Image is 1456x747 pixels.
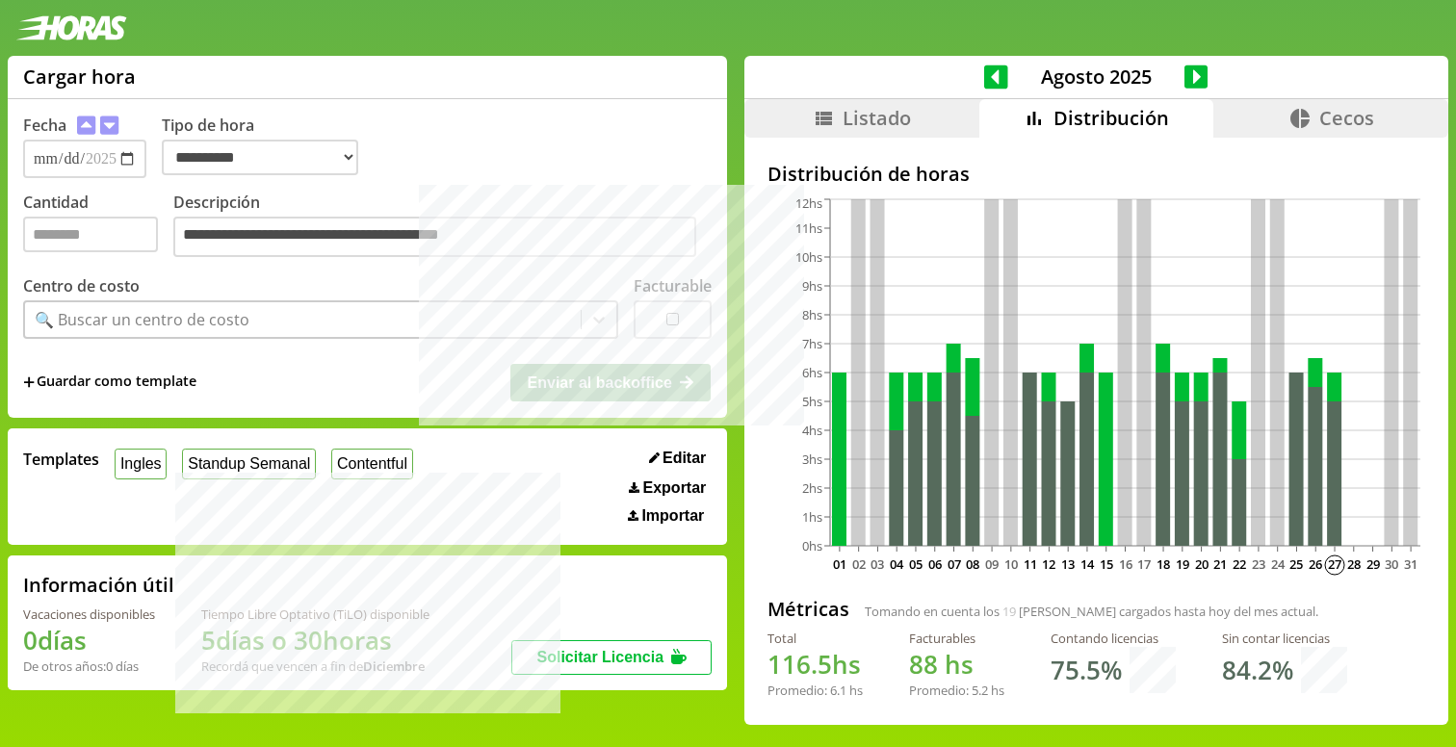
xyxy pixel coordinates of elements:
[928,555,942,573] text: 06
[802,537,822,554] tspan: 0hs
[802,393,822,410] tspan: 5hs
[1118,555,1131,573] text: 16
[15,15,127,40] img: logotipo
[23,572,174,598] h2: Información útil
[767,630,863,647] div: Total
[511,640,712,675] button: Solicitar Licencia
[767,647,832,682] span: 116.5
[537,649,664,665] span: Solicitar Licencia
[802,364,822,381] tspan: 6hs
[1385,555,1398,573] text: 30
[947,555,960,573] text: 07
[802,306,822,323] tspan: 8hs
[641,507,704,525] span: Importar
[966,555,979,573] text: 08
[363,657,425,675] b: Diciembre
[1061,555,1075,573] text: 13
[35,309,249,330] div: 🔍 Buscar un centro de costo
[1213,555,1227,573] text: 21
[1309,555,1322,573] text: 26
[767,161,1425,187] h2: Distribución de horas
[1233,555,1246,573] text: 22
[1289,555,1303,573] text: 25
[985,555,999,573] text: 09
[1157,555,1170,573] text: 18
[833,555,846,573] text: 01
[972,682,988,699] span: 5.2
[1252,555,1265,573] text: 23
[890,555,904,573] text: 04
[1080,555,1095,573] text: 14
[1051,653,1122,687] h1: 75.5 %
[1195,555,1209,573] text: 20
[909,647,938,682] span: 88
[852,555,866,573] text: 02
[909,555,923,573] text: 05
[23,372,196,393] span: +Guardar como template
[767,682,863,699] div: Promedio: hs
[1222,653,1293,687] h1: 84.2 %
[162,140,358,175] select: Tipo de hora
[1271,555,1286,573] text: 24
[23,623,155,657] h1: 0 días
[1328,555,1341,573] text: 27
[1319,105,1374,131] span: Cecos
[162,115,374,178] label: Tipo de hora
[909,647,1004,682] h1: hs
[23,115,66,136] label: Fecha
[1176,555,1189,573] text: 19
[1365,555,1379,573] text: 29
[1404,555,1417,573] text: 31
[1008,64,1184,90] span: Agosto 2025
[1002,603,1016,620] span: 19
[871,555,884,573] text: 03
[201,623,429,657] h1: 5 días o 30 horas
[23,217,158,252] input: Cantidad
[1222,630,1347,647] div: Sin contar licencias
[623,478,712,498] button: Exportar
[795,219,822,237] tspan: 11hs
[909,630,1004,647] div: Facturables
[23,657,155,675] div: De otros años: 0 días
[1051,630,1176,647] div: Contando licencias
[115,449,167,478] button: Ingles
[663,450,706,467] span: Editar
[865,603,1318,620] span: Tomando en cuenta los [PERSON_NAME] cargados hasta hoy del mes actual.
[830,682,846,699] span: 6.1
[173,217,696,257] textarea: Descripción
[767,596,849,622] h2: Métricas
[201,605,429,623] div: Tiempo Libre Optativo (TiLO) disponible
[23,64,136,90] h1: Cargar hora
[1100,555,1113,573] text: 15
[1137,555,1151,573] text: 17
[795,194,822,212] tspan: 12hs
[23,605,155,623] div: Vacaciones disponibles
[173,192,712,262] label: Descripción
[802,335,822,352] tspan: 7hs
[1347,555,1361,573] text: 28
[795,248,822,266] tspan: 10hs
[802,422,822,439] tspan: 4hs
[23,372,35,393] span: +
[23,192,173,262] label: Cantidad
[23,275,140,296] label: Centro de costo
[802,508,822,526] tspan: 1hs
[23,449,99,470] span: Templates
[182,449,316,478] button: Standup Semanal
[201,657,429,675] div: Recordá que vencen a fin de
[634,275,712,296] label: Facturable
[843,105,911,131] span: Listado
[1053,105,1169,131] span: Distribución
[643,449,713,468] button: Editar
[1042,555,1055,573] text: 12
[1004,555,1018,573] text: 10
[802,277,822,295] tspan: 9hs
[1024,555,1037,573] text: 11
[767,647,863,682] h1: hs
[643,479,707,497] span: Exportar
[331,449,413,478] button: Contentful
[802,451,822,468] tspan: 3hs
[802,479,822,497] tspan: 2hs
[909,682,1004,699] div: Promedio: hs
